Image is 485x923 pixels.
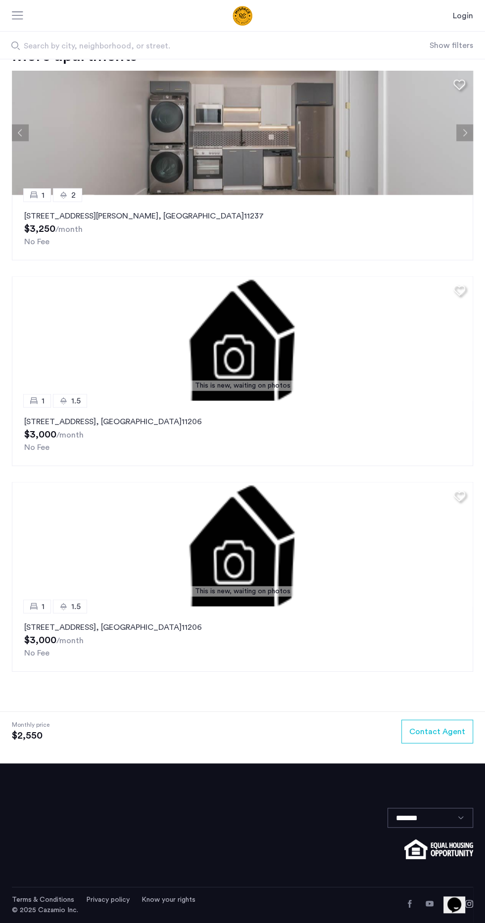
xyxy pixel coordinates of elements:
a: Privacy policy [86,895,130,905]
span: Search by city, neighborhood, or street. [24,40,367,52]
a: 11.5[STREET_ADDRESS], [GEOGRAPHIC_DATA]11206No Fee [12,607,473,672]
a: 11.5[STREET_ADDRESS], [GEOGRAPHIC_DATA]11206No Fee [12,401,473,466]
iframe: chat widget [443,883,475,913]
a: Terms and conditions [12,895,74,905]
img: 1997_638300498965659405.png [12,71,473,195]
a: Know your rights [142,895,195,905]
span: © 2025 Cazamio Inc. [12,907,78,914]
button: Show or hide filters [430,40,473,51]
span: $3,000 [24,430,56,440]
span: Monthly price [12,720,49,730]
span: No Fee [24,238,49,246]
span: No Fee [24,649,49,657]
p: [STREET_ADDRESS] 11206 [24,416,461,428]
div: This is new, waiting on photos [17,381,468,391]
sub: /month [56,431,84,439]
span: $3,000 [24,635,56,645]
p: [STREET_ADDRESS] 11206 [24,621,461,633]
sub: /month [56,637,84,645]
a: This is new, waiting on photos [12,482,473,607]
span: 1.5 [71,395,81,407]
button: Next apartment [456,125,473,141]
img: equal-housing.png [404,839,473,859]
span: 1 [42,189,45,201]
img: 2.gif [12,482,473,607]
span: , [GEOGRAPHIC_DATA] [158,212,244,220]
span: 1 [42,601,45,613]
div: This is new, waiting on photos [17,586,468,597]
p: [STREET_ADDRESS][PERSON_NAME] 11237 [24,210,461,222]
select: Language select [388,808,473,828]
span: $3,250 [24,224,55,234]
img: logo [194,6,291,26]
img: 2.gif [12,276,473,401]
span: Contact Agent [409,726,465,738]
span: 1.5 [71,601,81,613]
span: , [GEOGRAPHIC_DATA] [96,418,182,426]
button: Previous apartment [12,125,29,141]
span: , [GEOGRAPHIC_DATA] [96,623,182,631]
a: This is new, waiting on photos [12,276,473,401]
span: No Fee [24,443,49,451]
a: Facebook [406,900,414,908]
span: 2 [71,189,76,201]
span: 1 [42,395,45,407]
a: 12[STREET_ADDRESS][PERSON_NAME], [GEOGRAPHIC_DATA]11237No Fee [12,195,473,261]
a: Login [453,10,473,22]
a: Cazamio Logo [194,6,291,26]
sub: /month [55,225,83,233]
span: $2,550 [12,730,49,742]
a: YouTube [426,900,434,908]
button: button [401,720,473,744]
